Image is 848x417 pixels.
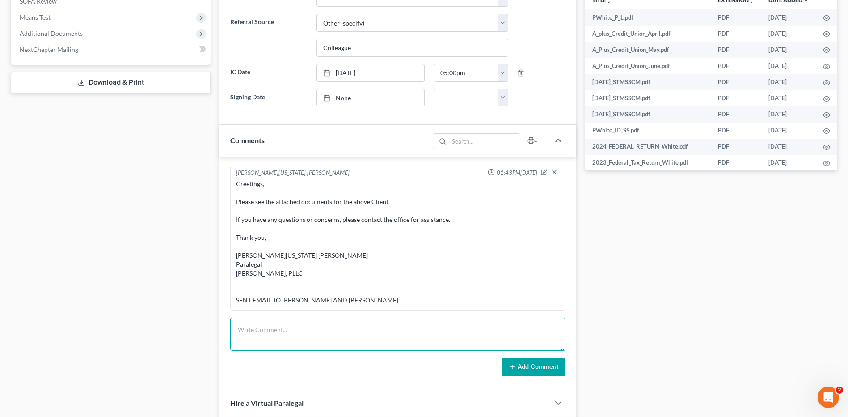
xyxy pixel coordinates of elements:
iframe: Intercom live chat [818,387,839,408]
td: PDF [711,123,761,139]
td: A_plus_Credit_Union_April.pdf [585,26,711,42]
td: [DATE] [761,155,816,171]
input: Other Referral Source [317,39,508,56]
td: [DATE] [761,58,816,74]
td: [DATE] [761,9,816,26]
td: [DATE]_STMSSCM.pdf [585,74,711,90]
a: Download & Print [11,72,211,93]
td: PWhite_P_L.pdf [585,9,711,26]
span: Hire a Virtual Paralegal [230,399,304,407]
td: [DATE] [761,26,816,42]
a: [DATE] [317,64,424,81]
td: [DATE] [761,42,816,58]
td: PDF [711,42,761,58]
td: [DATE] [761,139,816,155]
span: Means Test [20,13,51,21]
label: Referral Source [226,14,312,57]
span: 2 [836,387,843,394]
td: [DATE] [761,106,816,122]
td: PDF [711,90,761,106]
td: A_Plus_Credit_Union_May.pdf [585,42,711,58]
td: 2023_Federal_Tax_Return_White.pdf [585,155,711,171]
td: PDF [711,106,761,122]
span: Comments [230,136,265,145]
td: [DATE] [761,123,816,139]
span: 01:43PM[DATE] [497,169,537,177]
label: IC Date [226,64,312,82]
button: Add Comment [502,358,565,377]
td: [DATE] [761,90,816,106]
label: Signing Date [226,89,312,107]
td: PWhite_ID_SS.pdf [585,123,711,139]
div: Greetings, Please see the attached documents for the above Client. If you have any questions or c... [236,179,560,305]
a: NextChapter Mailing [13,42,211,58]
span: NextChapter Mailing [20,46,78,53]
td: PDF [711,155,761,171]
a: None [317,89,424,106]
td: PDF [711,9,761,26]
td: PDF [711,58,761,74]
td: [DATE]_STMSSCM.pdf [585,90,711,106]
td: [DATE]_STMSSCM.pdf [585,106,711,122]
td: PDF [711,26,761,42]
input: -- : -- [434,89,498,106]
td: A_Plus_Credit_Union_June.pdf [585,58,711,74]
input: -- : -- [434,64,498,81]
span: Additional Documents [20,30,83,37]
td: PDF [711,139,761,155]
td: PDF [711,74,761,90]
input: Search... [449,134,520,149]
td: 2024_FEDERAL_RETURN_White.pdf [585,139,711,155]
div: [PERSON_NAME][US_STATE] [PERSON_NAME] [236,169,350,178]
td: [DATE] [761,74,816,90]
